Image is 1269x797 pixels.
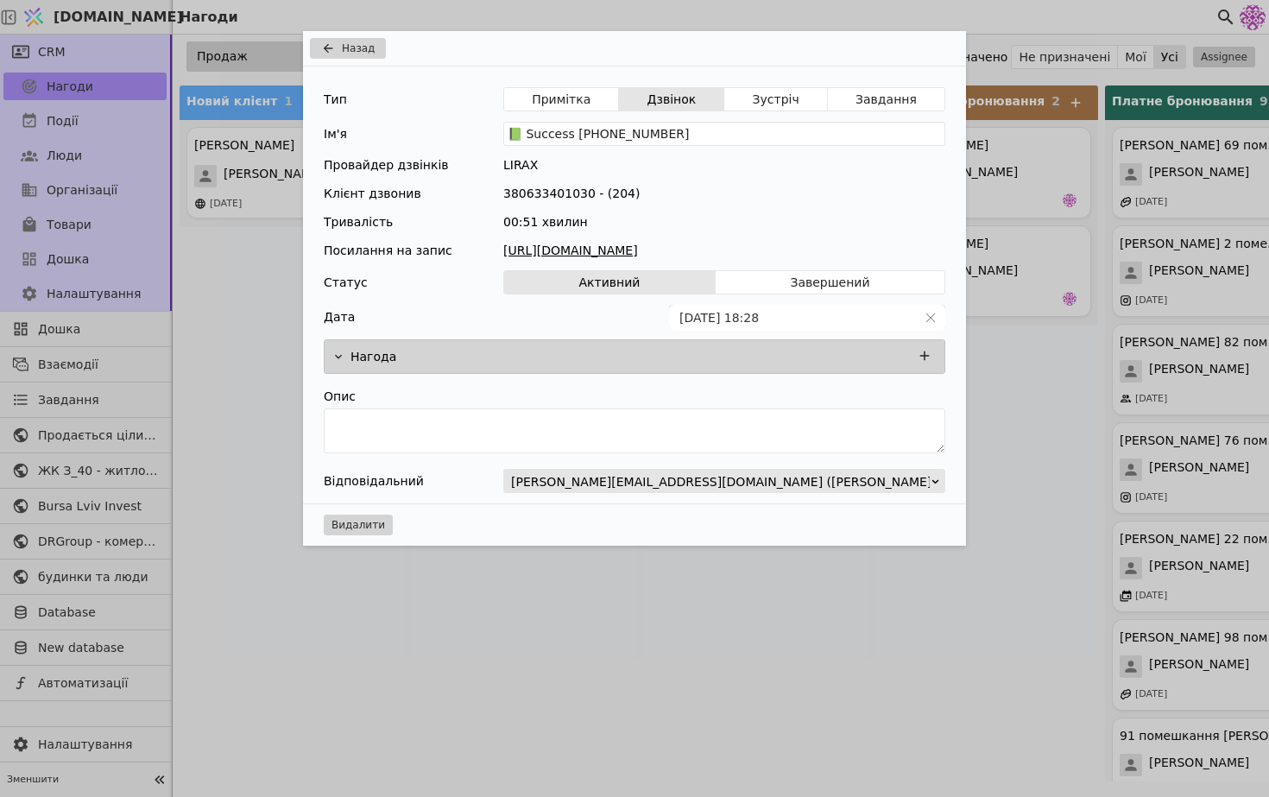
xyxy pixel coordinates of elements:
[350,348,396,366] p: Нагода
[503,213,945,231] div: 00:51 хвилин
[716,270,944,294] button: Завершений
[828,87,944,111] button: Завдання
[724,87,827,111] button: Зустріч
[324,122,347,146] div: Ім'я
[324,384,945,408] div: Опис
[342,41,375,56] span: Назад
[324,469,424,493] div: Відповідальний
[324,156,449,174] div: Провайдер дзвінків
[619,87,724,111] button: Дзвінок
[503,156,945,174] div: LIRAX
[303,31,966,546] div: Add Opportunity
[504,270,716,294] button: Активний
[503,242,945,260] a: [URL][DOMAIN_NAME]
[324,87,347,111] div: Тип
[324,213,393,231] div: Тривалість
[511,470,1249,494] span: [PERSON_NAME][EMAIL_ADDRESS][DOMAIN_NAME] ([PERSON_NAME][DOMAIN_NAME][EMAIL_ADDRESS][DOMAIN_NAME])
[503,185,945,203] div: 380633401030 - (204)
[504,87,619,111] button: Примітка
[324,270,368,294] div: Статус
[324,515,393,535] button: Видалити
[324,242,452,260] div: Посилання на запис
[925,312,937,324] svg: close
[925,312,937,324] button: Clear
[324,185,421,203] div: Клієнт дзвонив
[324,308,355,326] label: Дата
[670,306,917,330] input: dd.MM.yyyy HH:mm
